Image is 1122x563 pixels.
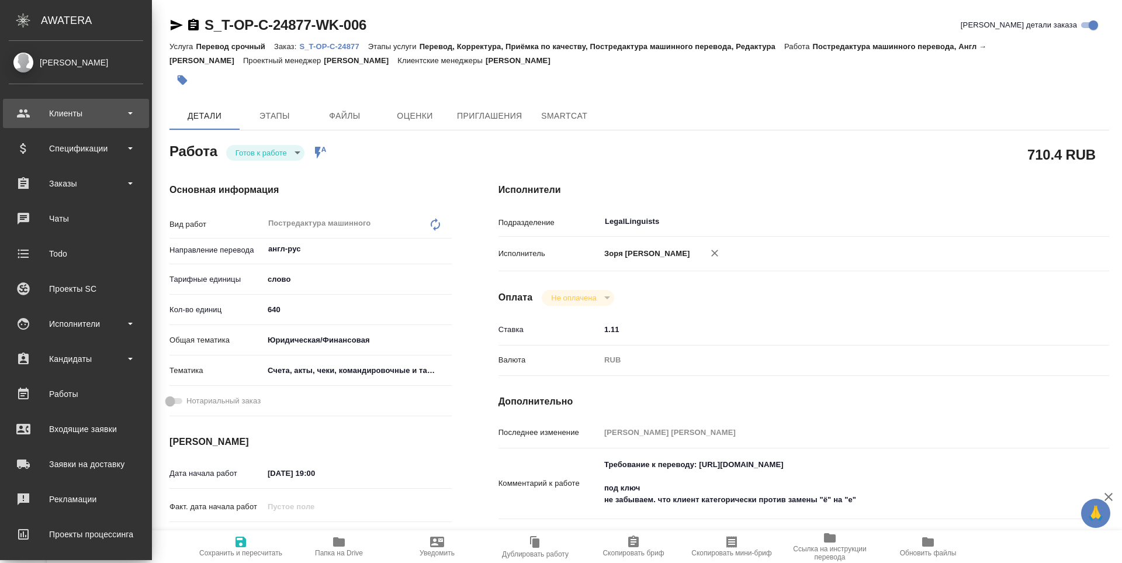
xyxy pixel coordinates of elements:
[9,140,143,157] div: Спецификации
[781,530,879,563] button: Ссылка на инструкции перевода
[9,350,143,368] div: Кандидаты
[9,210,143,227] div: Чаты
[264,301,452,318] input: ✎ Введи что-нибудь
[169,334,264,346] p: Общая тематика
[3,274,149,303] a: Проекты SC
[3,239,149,268] a: Todo
[1027,144,1096,164] h2: 710.4 RUB
[784,42,813,51] p: Работа
[683,530,781,563] button: Скопировать мини-бриф
[199,549,282,557] span: Сохранить и пересчитать
[9,105,143,122] div: Клиенты
[324,56,397,65] p: [PERSON_NAME]
[1052,220,1054,223] button: Open
[169,244,264,256] p: Направление перевода
[196,42,274,51] p: Перевод срочный
[9,491,143,508] div: Рекламации
[169,18,183,32] button: Скопировать ссылку для ЯМессенджера
[9,315,143,333] div: Исполнители
[169,67,195,93] button: Добавить тэг
[9,56,143,69] div: [PERSON_NAME]
[1081,499,1110,528] button: 🙏
[879,530,977,563] button: Обновить файлы
[498,217,600,229] p: Подразделение
[420,42,784,51] p: Перевод, Корректура, Приёмка по качеству, Постредактура машинного перевода, Редактура
[486,56,559,65] p: [PERSON_NAME]
[264,465,366,482] input: ✎ Введи что-нибудь
[498,395,1109,409] h4: Дополнительно
[169,435,452,449] h4: [PERSON_NAME]
[9,175,143,192] div: Заказы
[388,530,486,563] button: Уведомить
[387,109,443,123] span: Оценки
[3,204,149,233] a: Чаты
[9,420,143,438] div: Входящие заявки
[498,248,600,260] p: Исполнитель
[315,549,363,557] span: Папка на Drive
[264,330,452,350] div: Юридическая/Финансовая
[3,520,149,549] a: Проекты процессинга
[169,42,196,51] p: Услуга
[536,109,593,123] span: SmartCat
[169,304,264,316] p: Кол-во единиц
[264,529,366,545] input: ✎ Введи что-нибудь
[368,42,420,51] p: Этапы услуги
[9,526,143,543] div: Проекты процессинга
[192,530,290,563] button: Сохранить и пересчитать
[498,354,600,366] p: Валюта
[169,468,264,479] p: Дата начала работ
[1086,501,1106,526] span: 🙏
[498,183,1109,197] h4: Исполнители
[600,321,1058,338] input: ✎ Введи что-нибудь
[502,550,569,558] span: Дублировать работу
[9,245,143,262] div: Todo
[290,530,388,563] button: Папка на Drive
[600,350,1058,370] div: RUB
[3,415,149,444] a: Входящие заявки
[702,240,728,266] button: Удалить исполнителя
[600,424,1058,441] input: Пустое поле
[9,455,143,473] div: Заявки на доставку
[169,183,452,197] h4: Основная информация
[3,379,149,409] a: Работы
[226,145,304,161] div: Готов к работе
[600,455,1058,510] textarea: Требование к переводу: [URL][DOMAIN_NAME] под ключ не забываем. что клиент категорически против з...
[600,526,1058,545] textarea: /Clients/Т-ОП-С_Русал Глобал Менеджмент/Orders/S_T-OP-C-24877/Translated/S_T-OP-C-24877-WK-006
[9,280,143,298] div: Проекты SC
[299,42,368,51] p: S_T-OP-C-24877
[486,530,584,563] button: Дублировать работу
[41,9,152,32] div: AWATERA
[457,109,522,123] span: Приглашения
[264,361,452,381] div: Счета, акты, чеки, командировочные и таможенные документы
[602,549,664,557] span: Скопировать бриф
[3,485,149,514] a: Рекламации
[397,56,486,65] p: Клиентские менеджеры
[9,385,143,403] div: Работы
[243,56,324,65] p: Проектный менеджер
[169,140,217,161] h2: Работа
[176,109,233,123] span: Детали
[420,549,455,557] span: Уведомить
[548,293,600,303] button: Не оплачена
[3,450,149,479] a: Заявки на доставку
[498,324,600,336] p: Ставка
[169,274,264,285] p: Тарифные единицы
[691,549,771,557] span: Скопировать мини-бриф
[186,18,200,32] button: Скопировать ссылку
[264,498,366,515] input: Пустое поле
[900,549,957,557] span: Обновить файлы
[299,41,368,51] a: S_T-OP-C-24877
[264,270,452,289] div: слово
[498,291,533,305] h4: Оплата
[205,17,366,33] a: S_T-OP-C-24877-WK-006
[498,478,600,489] p: Комментарий к работе
[169,501,264,513] p: Факт. дата начала работ
[274,42,299,51] p: Заказ:
[961,19,1077,31] span: [PERSON_NAME] детали заказа
[169,219,264,230] p: Вид работ
[584,530,683,563] button: Скопировать бриф
[542,290,614,306] div: Готов к работе
[445,248,448,250] button: Open
[600,248,690,260] p: Зоря [PERSON_NAME]
[186,395,261,407] span: Нотариальный заказ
